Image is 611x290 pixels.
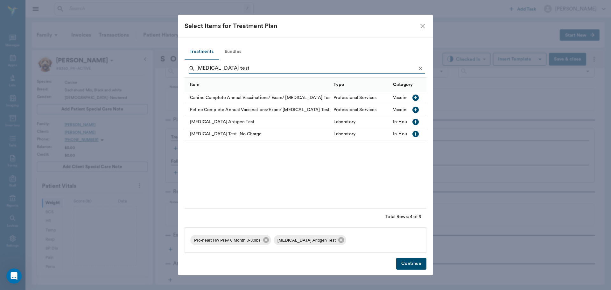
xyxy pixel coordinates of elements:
[274,237,340,244] span: [MEDICAL_DATA] Antigen Test
[196,63,416,74] input: Find a treatment
[396,258,426,270] button: Continue
[185,92,330,104] div: Canine Complete Annual Vaccinations/ Exam/ [MEDICAL_DATA] Test
[334,76,344,94] div: Type
[419,22,426,30] button: close
[390,77,428,92] div: Category
[185,44,219,60] button: Treatments
[393,95,409,101] div: Vaccine
[385,214,421,220] div: Total Rows: 4 of 9
[185,128,330,140] div: [MEDICAL_DATA] Test - No Charge
[219,44,247,60] button: Bundles
[189,63,425,75] div: Search
[393,131,420,137] div: In-House Lab
[393,107,409,113] div: Vaccine
[416,64,425,73] button: Clear
[6,268,22,284] iframe: Intercom live chat
[334,107,377,113] div: Professional Services
[185,21,419,31] div: Select Items for Treatment Plan
[334,119,356,125] div: Laboratory
[190,76,200,94] div: Item
[190,235,271,245] div: Pro-heart Hw Prev 6 Month 0-30lbs
[185,104,330,116] div: Feline Complete Annual Vaccinations/Exam/ [MEDICAL_DATA] Test
[393,119,420,125] div: In-House Lab
[334,131,356,137] div: Laboratory
[185,77,330,92] div: Item
[330,77,390,92] div: Type
[190,237,264,244] span: Pro-heart Hw Prev 6 Month 0-30lbs
[274,235,346,245] div: [MEDICAL_DATA] Antigen Test
[334,95,377,101] div: Professional Services
[393,76,413,94] div: Category
[185,116,330,128] div: [MEDICAL_DATA] Antigen Test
